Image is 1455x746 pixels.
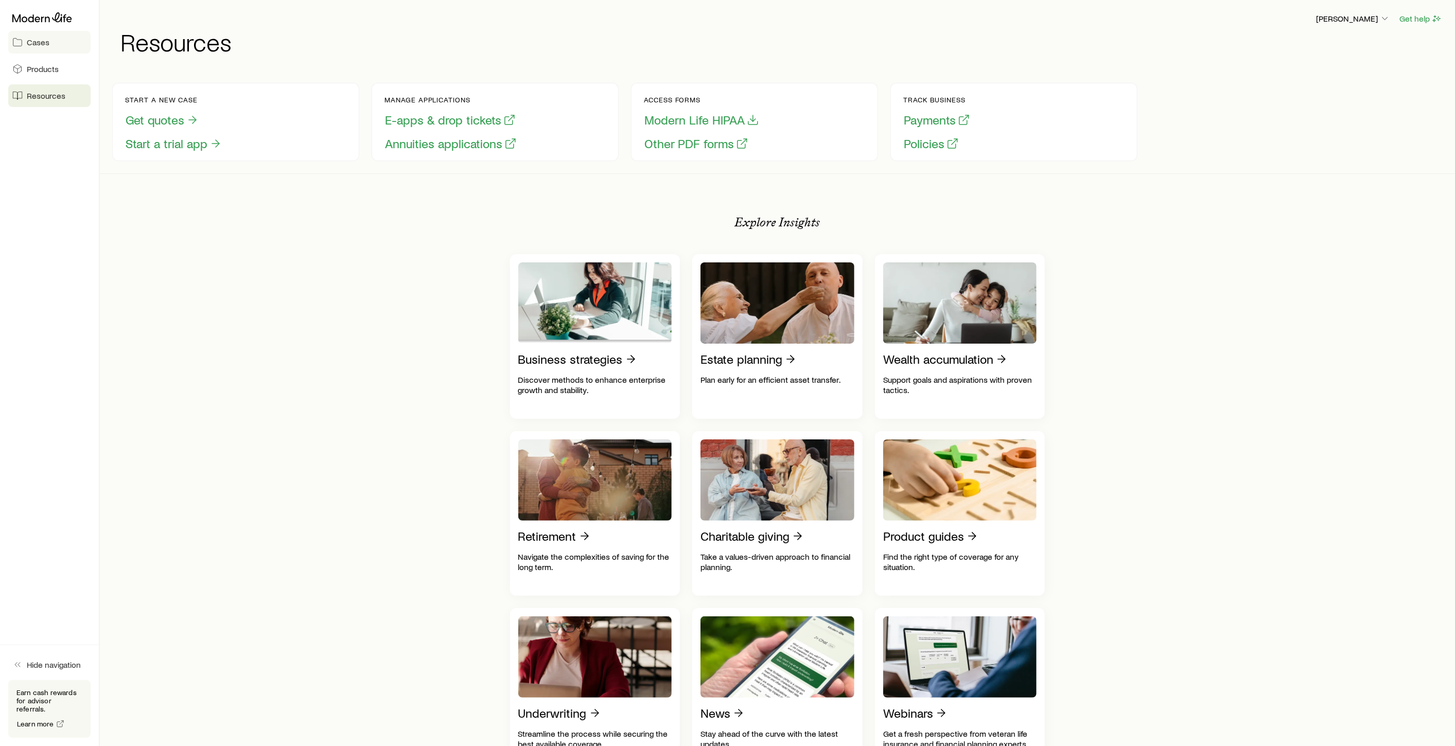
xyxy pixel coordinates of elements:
p: Wealth accumulation [883,352,993,366]
img: Retirement [518,439,672,521]
button: Get help [1399,13,1443,25]
a: RetirementNavigate the complexities of saving for the long term. [510,431,680,596]
button: Policies [903,136,959,152]
img: Underwriting [518,616,672,698]
span: Learn more [17,720,54,727]
img: Product guides [883,439,1037,521]
p: Navigate the complexities of saving for the long term. [518,552,672,572]
button: Payments [903,112,971,128]
p: Manage applications [384,96,517,104]
img: Charitable giving [700,439,854,521]
span: Resources [27,91,65,101]
p: Business strategies [518,352,623,366]
p: Access forms [644,96,760,104]
p: Earn cash rewards for advisor referrals. [16,688,82,713]
button: Start a trial app [125,136,222,152]
button: Other PDF forms [644,136,749,152]
img: Webinars [883,616,1037,698]
img: Wealth accumulation [883,262,1037,344]
p: Take a values-driven approach to financial planning. [700,552,854,572]
span: Hide navigation [27,660,81,670]
a: Business strategiesDiscover methods to enhance enterprise growth and stability. [510,254,680,419]
div: Earn cash rewards for advisor referrals.Learn more [8,680,91,738]
p: Webinars [883,706,933,720]
p: Track business [903,96,971,104]
p: News [700,706,730,720]
span: Products [27,64,59,74]
span: Cases [27,37,49,47]
a: Resources [8,84,91,107]
button: Annuities applications [384,136,517,152]
p: Support goals and aspirations with proven tactics. [883,375,1037,395]
p: Retirement [518,529,576,543]
button: Modern Life HIPAA [644,112,760,128]
a: Cases [8,31,91,54]
p: [PERSON_NAME] [1316,13,1390,24]
a: Charitable givingTake a values-driven approach to financial planning. [692,431,863,596]
img: Business strategies [518,262,672,344]
p: Product guides [883,529,964,543]
p: Plan early for an efficient asset transfer. [700,375,854,385]
a: Products [8,58,91,80]
button: Get quotes [125,112,199,128]
p: Explore Insights [735,215,820,229]
button: Hide navigation [8,653,91,676]
a: Wealth accumulationSupport goals and aspirations with proven tactics. [875,254,1045,419]
a: Estate planningPlan early for an efficient asset transfer. [692,254,863,419]
a: Product guidesFind the right type of coverage for any situation. [875,431,1045,596]
p: Estate planning [700,352,782,366]
p: Start a new case [125,96,222,104]
p: Find the right type of coverage for any situation. [883,552,1037,572]
p: Underwriting [518,706,587,720]
p: Charitable giving [700,529,790,543]
p: Discover methods to enhance enterprise growth and stability. [518,375,672,395]
button: [PERSON_NAME] [1316,13,1391,25]
button: E-apps & drop tickets [384,112,516,128]
h1: Resources [120,29,1443,54]
img: Estate planning [700,262,854,344]
img: News [700,616,854,698]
